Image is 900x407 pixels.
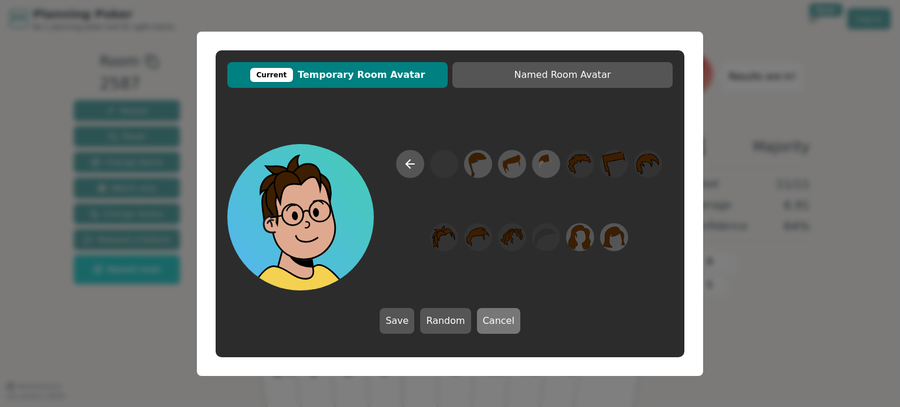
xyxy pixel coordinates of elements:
button: Named Room Avatar [452,62,673,88]
span: Named Room Avatar [458,68,667,82]
div: Current [250,68,294,82]
button: Random [420,308,471,334]
span: Temporary Room Avatar [233,68,442,82]
button: Cancel [477,308,520,334]
button: Save [380,308,414,334]
button: CurrentTemporary Room Avatar [227,62,448,88]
